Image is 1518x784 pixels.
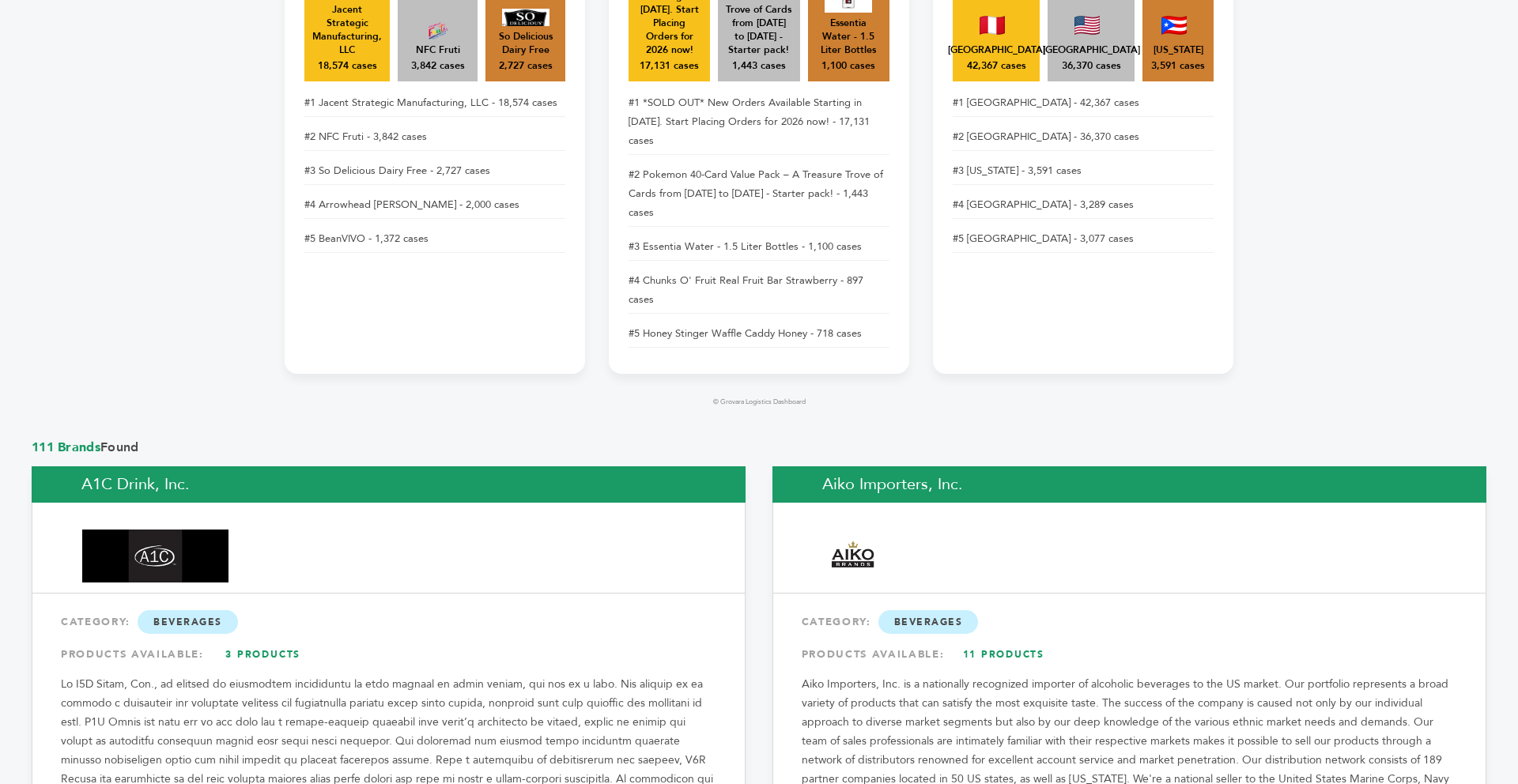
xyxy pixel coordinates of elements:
[32,439,100,456] span: 111 Brands
[1074,16,1100,35] img: United States Flag
[32,466,746,503] h2: A1C Drink, Inc.
[640,59,699,73] div: 17,131 cases
[1043,43,1140,57] div: United States
[802,608,1457,636] div: CATEGORY:
[411,59,465,73] div: 3,842 cases
[304,89,565,117] li: #1 Jacent Strategic Manufacturing, LLC - 18,574 cases
[953,89,1214,117] li: #1 [GEOGRAPHIC_DATA] - 42,367 cases
[821,59,875,73] div: 1,100 cases
[304,157,565,185] li: #3 So Delicious Dairy Free - 2,727 cases
[1151,59,1205,73] div: 3,591 cases
[953,157,1214,185] li: #3 [US_STATE] - 3,591 cases
[61,608,716,636] div: CATEGORY:
[502,9,549,26] img: So Delicious Dairy Free
[312,3,382,57] div: Jacent Strategic Manufacturing, LLC
[414,22,462,40] img: NFC Fruti
[1154,43,1203,57] div: Puerto Rico
[732,59,786,73] div: 1,443 cases
[816,17,882,57] div: Essentia Water - 1.5 Liter Bottles
[32,439,1486,456] span: Found
[823,522,884,590] img: Aiko Importers, Inc.
[629,233,889,261] li: #3 Essentia Water - 1.5 Liter Bottles - 1,100 cases
[953,123,1214,151] li: #2 [GEOGRAPHIC_DATA] - 36,370 cases
[629,320,889,348] li: #5 Honey Stinger Waffle Caddy Honey - 718 cases
[953,191,1214,219] li: #4 [GEOGRAPHIC_DATA] - 3,289 cases
[61,640,716,669] div: PRODUCTS AVAILABLE:
[629,161,889,227] li: #2 Pokemon 40-Card Value Pack – A Treasure Trove of Cards from [DATE] to [DATE] - Starter pack! -...
[772,466,1486,503] h2: Aiko Importers, Inc.
[208,640,319,669] a: 3 Products
[285,398,1233,407] footer: © Grovara Logistics Dashboard
[948,640,1059,669] a: 11 Products
[629,89,889,155] li: #1 *SOLD OUT* New Orders Available Starting in [DATE]. Start Placing Orders for 2026 now! - 17,13...
[967,59,1026,73] div: 42,367 cases
[416,43,460,57] div: NFC Fruti
[499,59,553,73] div: 2,727 cases
[304,191,565,219] li: #4 Arrowhead [PERSON_NAME] - 2,000 cases
[304,225,565,253] li: #5 BeanVIVO - 1,372 cases
[980,16,1005,35] img: Peru Flag
[1161,16,1187,35] img: Puerto Rico Flag
[304,123,565,151] li: #2 NFC Fruti - 3,842 cases
[1062,59,1121,73] div: 36,370 cases
[82,530,228,583] img: A1C Drink, Inc.
[138,610,238,634] span: Beverages
[948,43,1045,57] div: Peru
[953,225,1214,253] li: #5 [GEOGRAPHIC_DATA] - 3,077 cases
[878,610,979,634] span: Beverages
[629,267,889,314] li: #4 Chunks O' Fruit Real Fruit Bar Strawberry - 897 cases
[318,59,377,73] div: 18,574 cases
[802,640,1457,669] div: PRODUCTS AVAILABLE:
[493,30,557,57] div: So Delicious Dairy Free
